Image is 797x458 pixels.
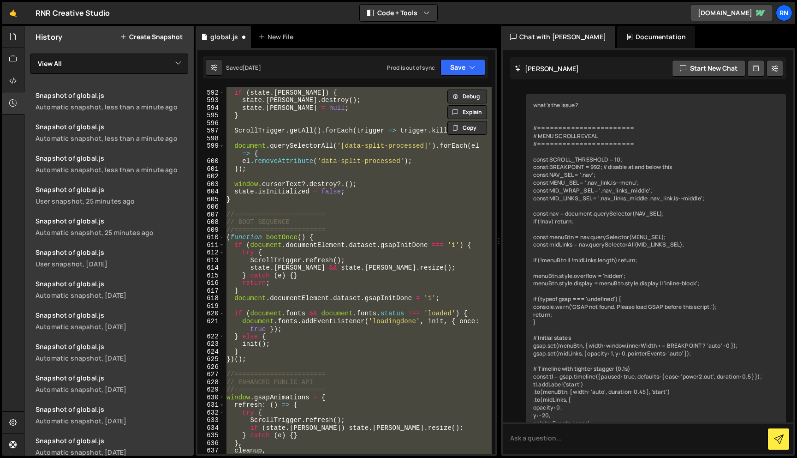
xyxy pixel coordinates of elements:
[617,26,695,48] div: Documentation
[197,409,225,417] div: 632
[197,340,225,348] div: 623
[243,64,261,72] div: [DATE]
[447,121,487,135] button: Copy
[197,318,225,333] div: 621
[501,26,615,48] div: Chat with [PERSON_NAME]
[36,374,188,382] div: Snapshot of global.js
[36,122,188,131] div: Snapshot of global.js
[197,165,225,173] div: 601
[197,310,225,318] div: 620
[226,64,261,72] div: Saved
[36,405,188,414] div: Snapshot of global.js
[197,363,225,371] div: 626
[197,440,225,447] div: 636
[36,102,188,111] div: Automatic snapshot, less than a minute ago
[197,104,225,112] div: 594
[36,354,188,362] div: Automatic snapshot, [DATE]
[197,264,225,272] div: 614
[197,89,225,97] div: 592
[197,135,225,143] div: 598
[197,401,225,409] div: 631
[197,181,225,188] div: 603
[515,64,579,73] h2: [PERSON_NAME]
[36,448,188,457] div: Automatic snapshot, [DATE]
[197,173,225,181] div: 602
[197,287,225,295] div: 617
[36,134,188,143] div: Automatic snapshot, less than a minute ago
[197,333,225,341] div: 622
[197,356,225,363] div: 625
[197,142,225,157] div: 599
[36,7,110,18] div: RNR Creative Studio
[30,180,194,211] a: Snapshot of global.js User snapshot, 25 minutes ago
[197,416,225,424] div: 633
[197,157,225,165] div: 600
[36,259,188,268] div: User snapshot, [DATE]
[197,272,225,280] div: 615
[197,249,225,257] div: 612
[36,311,188,319] div: Snapshot of global.js
[197,226,225,234] div: 609
[197,218,225,226] div: 608
[197,379,225,386] div: 628
[36,322,188,331] div: Automatic snapshot, [DATE]
[776,5,792,21] a: RN
[258,32,297,42] div: New File
[30,399,194,431] a: Snapshot of global.js Automatic snapshot, [DATE]
[690,5,773,21] a: [DOMAIN_NAME]
[36,291,188,300] div: Automatic snapshot, [DATE]
[197,302,225,310] div: 619
[36,279,188,288] div: Snapshot of global.js
[30,148,194,180] a: Snapshot of global.jsAutomatic snapshot, less than a minute ago
[36,32,62,42] h2: History
[210,32,238,42] div: global.js
[440,59,485,76] button: Save
[30,337,194,368] a: Snapshot of global.js Automatic snapshot, [DATE]
[387,64,435,72] div: Prod is out of sync
[36,154,188,163] div: Snapshot of global.js
[197,394,225,402] div: 630
[36,416,188,425] div: Automatic snapshot, [DATE]
[30,305,194,337] a: Snapshot of global.js Automatic snapshot, [DATE]
[672,60,745,77] button: Start new chat
[197,188,225,196] div: 604
[197,348,225,356] div: 624
[30,242,194,274] a: Snapshot of global.js User snapshot, [DATE]
[197,424,225,432] div: 634
[360,5,437,21] button: Code + Tools
[30,117,194,148] a: Snapshot of global.jsAutomatic snapshot, less than a minute ago
[197,112,225,120] div: 595
[30,85,194,117] a: Snapshot of global.jsAutomatic snapshot, less than a minute ago
[197,127,225,135] div: 597
[197,447,225,455] div: 637
[197,257,225,265] div: 613
[197,386,225,394] div: 629
[36,165,188,174] div: Automatic snapshot, less than a minute ago
[447,90,487,103] button: Debug
[197,371,225,379] div: 627
[197,279,225,287] div: 616
[2,2,24,24] a: 🤙
[197,234,225,241] div: 610
[36,91,188,100] div: Snapshot of global.js
[197,295,225,302] div: 618
[36,385,188,394] div: Automatic snapshot, [DATE]
[36,217,188,225] div: Snapshot of global.js
[120,33,183,41] button: Create Snapshot
[36,342,188,351] div: Snapshot of global.js
[197,241,225,249] div: 611
[197,196,225,204] div: 605
[30,368,194,399] a: Snapshot of global.js Automatic snapshot, [DATE]
[36,248,188,257] div: Snapshot of global.js
[197,432,225,440] div: 635
[36,185,188,194] div: Snapshot of global.js
[197,203,225,211] div: 606
[197,96,225,104] div: 593
[36,436,188,445] div: Snapshot of global.js
[197,211,225,219] div: 607
[36,197,188,205] div: User snapshot, 25 minutes ago
[30,211,194,242] a: Snapshot of global.js Automatic snapshot, 25 minutes ago
[197,120,225,127] div: 596
[36,228,188,237] div: Automatic snapshot, 25 minutes ago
